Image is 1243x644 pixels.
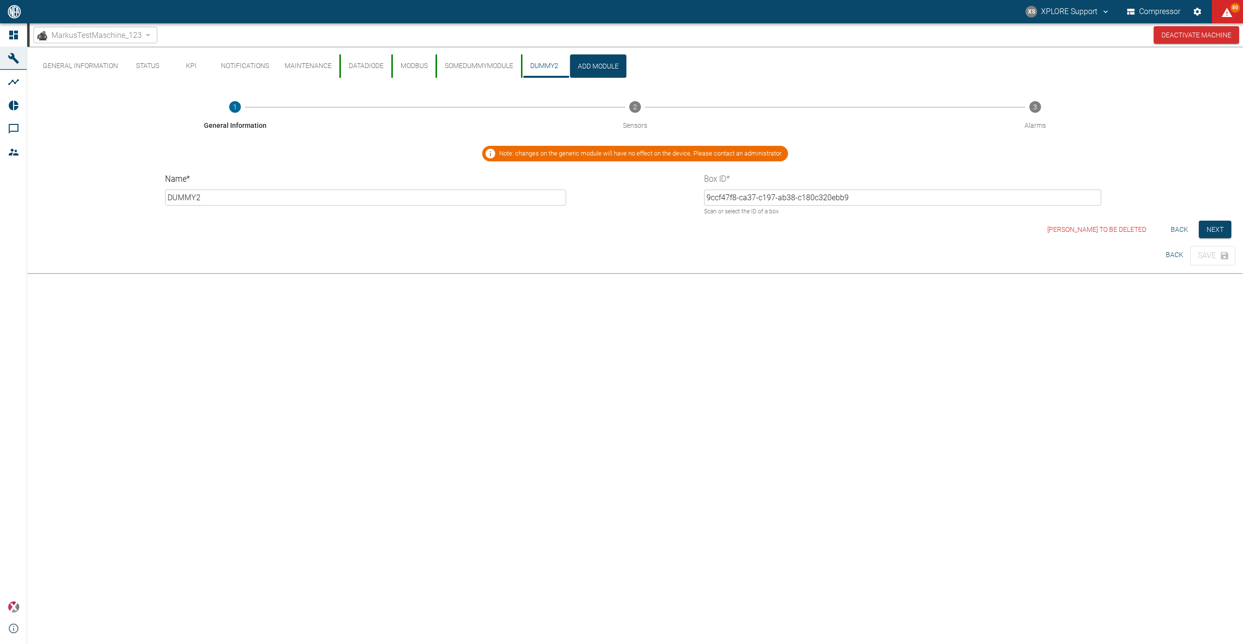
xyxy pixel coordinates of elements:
button: Status [126,54,169,78]
button: DataDiode [339,54,391,78]
button: Notifications [213,54,277,78]
p: Scan or select the ID of a box [704,207,1095,217]
span: 80 [1230,3,1240,13]
span: General Information [204,121,267,130]
button: [PERSON_NAME] to be deleted [1043,221,1150,239]
a: MarkusTestMaschine_123 [36,29,142,41]
button: Settings [1189,3,1206,20]
img: Xplore Logo [8,601,19,613]
button: General Information [31,89,439,142]
span: MarkusTestMaschine_123 [51,30,142,41]
label: Box ID * [704,174,1002,185]
button: Back [1159,246,1190,264]
label: Name * [165,174,466,185]
button: Back [1164,221,1195,239]
button: Next [1199,221,1231,239]
button: KPI [169,54,213,78]
button: Deactivate Machine [1154,26,1239,44]
input: Name [165,190,567,206]
button: Maintenance [277,54,339,78]
img: logo [7,5,22,18]
button: compressors@neaxplore.com [1024,3,1111,20]
button: Add Module [570,54,626,78]
text: 1 [233,103,237,111]
button: General Information [35,54,126,78]
button: Compressor [1125,3,1183,20]
button: SomeDummyModule [436,54,521,78]
span: Note: changes on the generic module will have no effect on the device. Please contact an administ... [493,149,788,158]
div: XS [1025,6,1037,17]
button: DUMMY2 [521,54,566,78]
button: Modbus [391,54,436,78]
